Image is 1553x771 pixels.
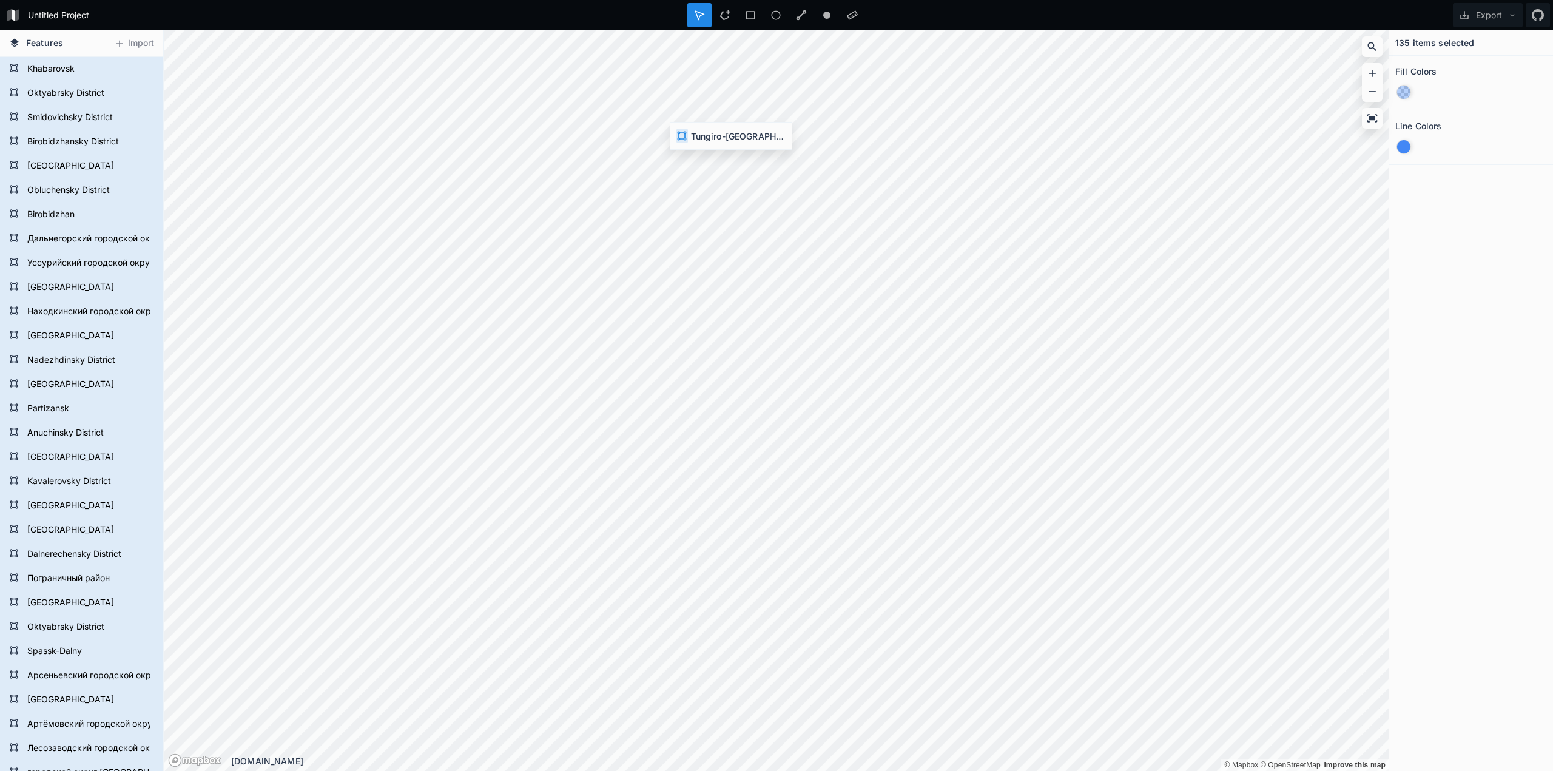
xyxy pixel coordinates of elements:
h2: Fill Colors [1395,62,1437,81]
a: Mapbox [1224,761,1258,769]
span: Features [26,36,63,49]
a: Map feedback [1324,761,1386,769]
button: Export [1453,3,1523,27]
h4: 135 items selected [1395,36,1475,49]
a: Mapbox logo [168,753,221,767]
div: [DOMAIN_NAME] [231,755,1389,767]
button: Import [108,34,160,53]
a: OpenStreetMap [1261,761,1321,769]
h2: Line Colors [1395,116,1442,135]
